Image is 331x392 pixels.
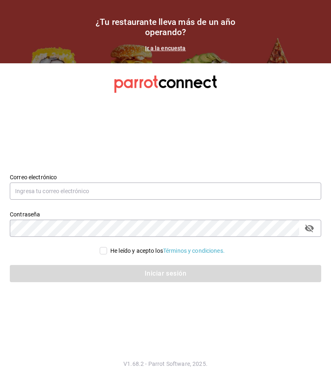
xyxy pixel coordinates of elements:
[10,183,321,200] input: Ingresa tu correo electrónico
[163,247,225,254] a: Términos y condiciones.
[10,211,321,217] label: Contraseña
[302,221,316,235] button: passwordField
[10,174,321,180] label: Correo electrónico
[84,17,247,38] h1: ¿Tu restaurante lleva más de un año operando?
[110,247,225,255] div: He leído y acepto los
[145,45,186,51] a: Ir a la encuesta
[10,360,321,368] p: V1.68.2 - Parrot Software, 2025.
